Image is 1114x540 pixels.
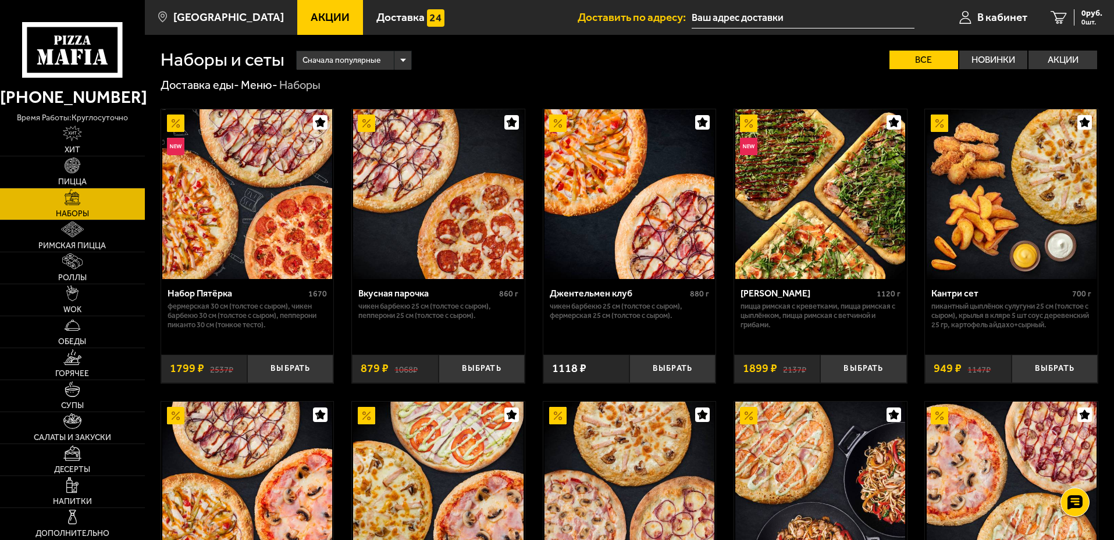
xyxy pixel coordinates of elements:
span: Сначала популярные [302,49,380,71]
label: Акции [1028,51,1097,69]
span: 700 г [1072,289,1091,299]
span: 1799 ₽ [170,363,204,374]
span: 879 ₽ [361,363,389,374]
span: Салаты и закуски [34,434,111,442]
div: Наборы [279,78,321,93]
button: Выбрать [820,355,906,383]
span: 0 шт. [1081,19,1102,26]
a: АкционныйВкусная парочка [352,109,525,279]
button: Выбрать [247,355,333,383]
input: Ваш адрес доставки [692,7,914,28]
img: Набор Пятёрка [162,109,332,279]
p: Чикен Барбекю 25 см (толстое с сыром), Фермерская 25 см (толстое с сыром). [550,302,710,320]
span: 949 ₽ [934,363,962,374]
span: 860 г [499,289,518,299]
img: Вкусная парочка [353,109,523,279]
img: Акционный [358,115,375,132]
a: АкционныйНовинкаМама Миа [734,109,907,279]
img: Акционный [931,407,948,424]
div: Кантри сет [931,288,1069,299]
img: Акционный [740,115,757,132]
img: Джентельмен клуб [544,109,714,279]
button: Выбрать [439,355,525,383]
img: Новинка [167,138,184,155]
span: Доставить по адресу: [578,12,692,23]
button: Выбрать [1012,355,1098,383]
img: Акционный [167,115,184,132]
img: Акционный [549,407,567,424]
span: [GEOGRAPHIC_DATA] [173,12,284,23]
a: Меню- [241,78,277,92]
span: Десерты [54,466,90,474]
img: Акционный [549,115,567,132]
span: 0 руб. [1081,9,1102,17]
span: Хит [65,146,80,154]
span: 1670 [308,289,327,299]
div: Джентельмен клуб [550,288,688,299]
span: Наборы [56,210,89,218]
span: Римская пицца [38,242,106,250]
span: Роллы [58,274,87,282]
p: Чикен Барбекю 25 см (толстое с сыром), Пепперони 25 см (толстое с сыром). [358,302,518,320]
img: Новинка [740,138,757,155]
label: Новинки [959,51,1028,69]
s: 1147 ₽ [967,363,991,374]
span: Обеды [58,338,86,346]
div: Вкусная парочка [358,288,496,299]
button: Выбрать [629,355,716,383]
a: АкционныйДжентельмен клуб [543,109,716,279]
s: 1068 ₽ [394,363,418,374]
s: 2537 ₽ [210,363,233,374]
img: Акционный [931,115,948,132]
s: 2137 ₽ [783,363,806,374]
a: Доставка еды- [161,78,239,92]
span: 880 г [690,289,709,299]
img: 15daf4d41897b9f0e9f617042186c801.svg [427,9,444,27]
label: Все [889,51,958,69]
span: Пицца [58,178,87,186]
img: Мама Миа [735,109,905,279]
img: Акционный [167,407,184,424]
span: Горячее [55,370,89,378]
a: АкционныйКантри сет [925,109,1098,279]
span: Напитки [53,498,92,506]
span: Супы [61,402,84,410]
span: 1118 ₽ [552,363,586,374]
p: Пикантный цыплёнок сулугуни 25 см (толстое с сыром), крылья в кляре 5 шт соус деревенский 25 гр, ... [931,302,1091,330]
img: Акционный [740,407,757,424]
p: Фермерская 30 см (толстое с сыром), Чикен Барбекю 30 см (толстое с сыром), Пепперони Пиканто 30 с... [168,302,328,330]
span: Дополнительно [35,530,109,538]
span: 1120 г [877,289,901,299]
span: 1899 ₽ [743,363,777,374]
div: [PERSON_NAME] [741,288,874,299]
span: Доставка [376,12,425,23]
span: WOK [63,306,81,314]
h1: Наборы и сеты [161,51,284,69]
span: Акции [311,12,350,23]
a: АкционныйНовинкаНабор Пятёрка [161,109,334,279]
img: Кантри сет [927,109,1097,279]
p: Пицца Римская с креветками, Пицца Римская с цыплёнком, Пицца Римская с ветчиной и грибами. [741,302,901,330]
span: В кабинет [977,12,1027,23]
img: Акционный [358,407,375,424]
div: Набор Пятёрка [168,288,306,299]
